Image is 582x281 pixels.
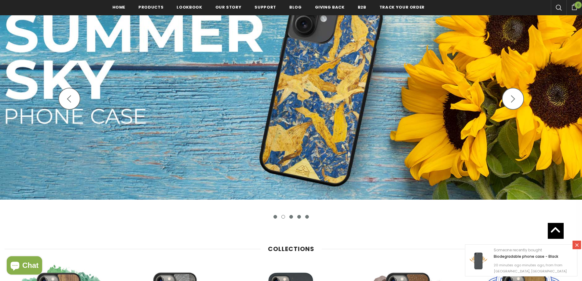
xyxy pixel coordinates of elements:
[494,247,542,253] span: Someone recently bought
[112,4,126,10] span: Home
[494,263,567,274] span: 20 minutes ago minutes ago, from from [GEOGRAPHIC_DATA], [GEOGRAPHIC_DATA]
[281,215,285,219] button: 2
[215,4,242,10] span: Our Story
[494,254,558,259] a: Biodegradable phone case - Black
[297,215,301,219] button: 4
[305,215,309,219] button: 5
[379,4,425,10] span: Track your order
[5,256,44,276] inbox-online-store-chat: Shopify online store chat
[575,2,582,9] span: 0
[273,215,277,219] button: 1
[254,4,276,10] span: support
[268,245,314,253] span: Collections
[138,4,163,10] span: Products
[315,4,345,10] span: Giving back
[289,215,293,219] button: 3
[358,4,366,10] span: B2B
[289,4,302,10] span: Blog
[177,4,202,10] span: Lookbook
[566,3,582,10] a: 0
